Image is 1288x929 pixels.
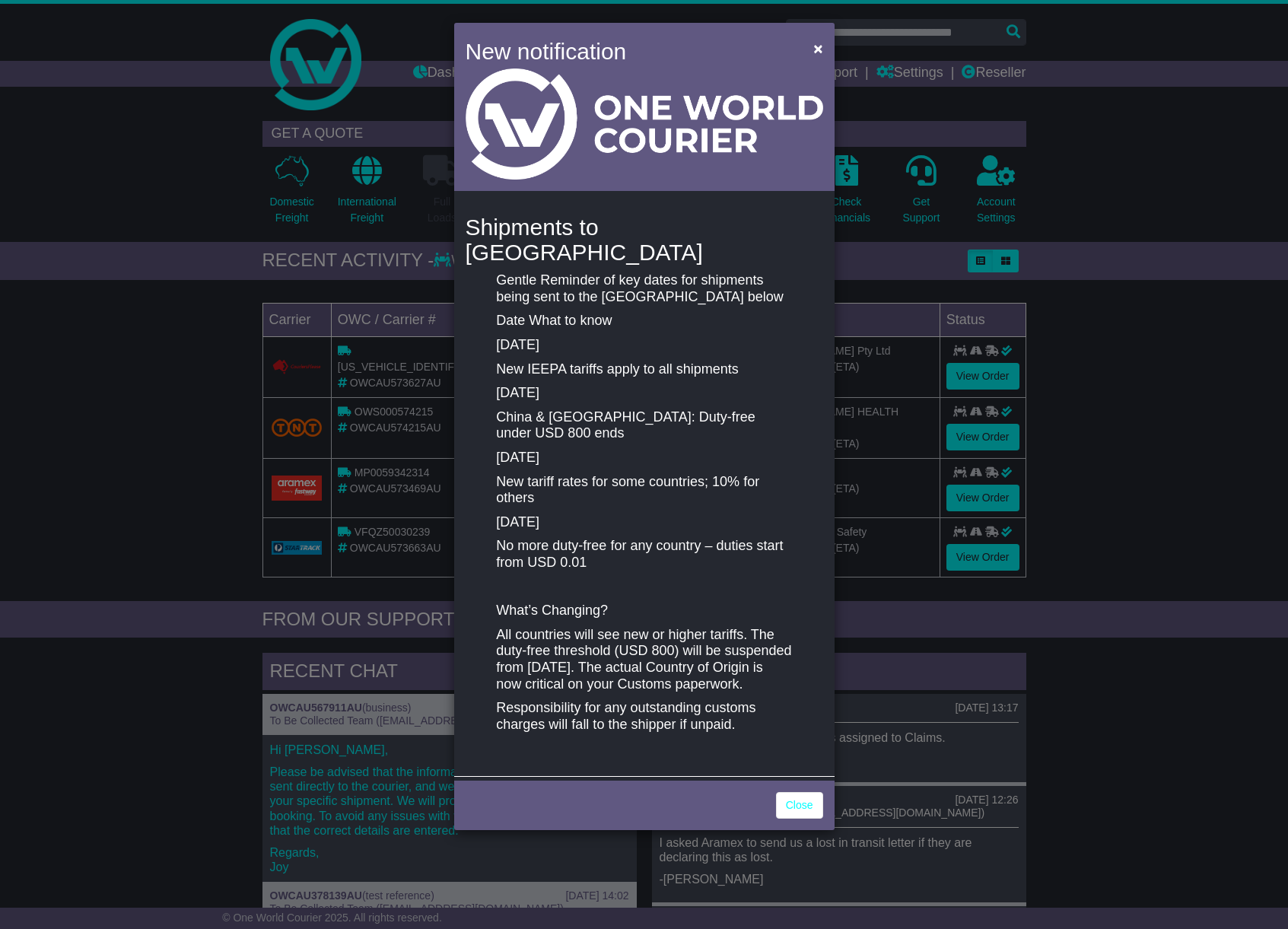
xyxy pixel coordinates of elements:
[466,215,823,265] h4: Shipments to [GEOGRAPHIC_DATA]
[496,450,791,466] p: [DATE]
[496,385,791,402] p: [DATE]
[466,34,792,68] h4: New notification
[496,313,791,329] p: Date What to know
[496,361,791,378] p: New IEEPA tariffs apply to all shipments
[806,33,830,64] button: Close
[496,514,791,531] p: [DATE]
[496,474,791,507] p: New tariff rates for some countries; 10% for others
[466,68,823,180] img: Light
[496,337,791,354] p: [DATE]
[496,272,791,305] p: Gentle Reminder of key dates for shipments being sent to the [GEOGRAPHIC_DATA] below
[496,538,791,571] p: No more duty-free for any country – duties start from USD 0.01
[496,627,791,692] p: All countries will see new or higher tariffs. The duty-free threshold (USD 800) will be suspended...
[496,603,791,619] p: What’s Changing?
[496,409,791,442] p: China & [GEOGRAPHIC_DATA]: Duty-free under USD 800 ends
[776,792,823,819] a: Close
[813,40,822,57] span: ×
[496,700,791,733] p: Responsibility for any outstanding customs charges will fall to the shipper if unpaid.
